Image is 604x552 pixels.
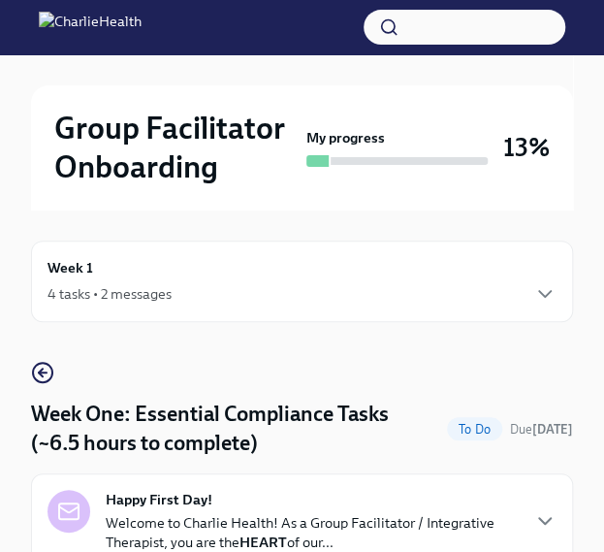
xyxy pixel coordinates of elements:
strong: HEART [239,534,287,551]
div: 4 tasks • 2 messages [48,284,172,304]
span: Due [510,422,573,437]
h2: Group Facilitator Onboarding [54,109,299,186]
h3: 13% [503,130,550,165]
h4: Week One: Essential Compliance Tasks (~6.5 hours to complete) [31,400,439,458]
h6: Week 1 [48,257,93,278]
img: CharlieHealth [39,12,142,43]
span: September 22nd, 2025 10:00 [510,420,573,438]
strong: Happy First Day! [106,490,212,509]
strong: [DATE] [532,422,573,437]
strong: My progress [306,128,385,147]
p: Welcome to Charlie Health! As a Group Facilitator / Integrative Therapist, you are the of our... [106,513,518,552]
span: To Do [447,422,502,437]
